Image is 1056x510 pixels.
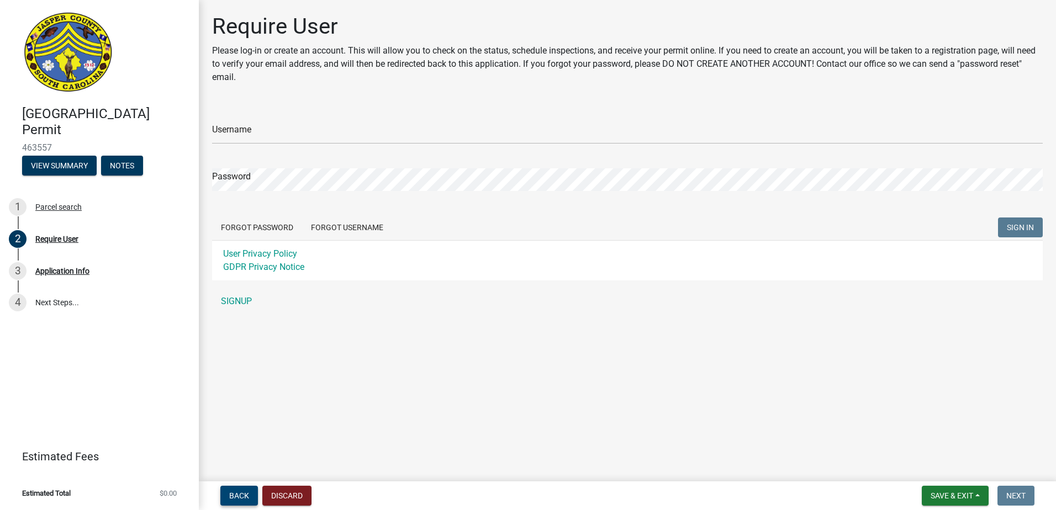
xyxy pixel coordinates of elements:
[9,262,27,280] div: 3
[101,156,143,176] button: Notes
[9,230,27,248] div: 2
[223,248,297,259] a: User Privacy Policy
[22,156,97,176] button: View Summary
[22,106,190,138] h4: [GEOGRAPHIC_DATA] Permit
[35,235,78,243] div: Require User
[101,162,143,171] wm-modal-confirm: Notes
[22,142,177,153] span: 463557
[223,262,304,272] a: GDPR Privacy Notice
[212,217,302,237] button: Forgot Password
[302,217,392,237] button: Forgot Username
[9,445,181,467] a: Estimated Fees
[1007,223,1034,232] span: SIGN IN
[997,486,1034,506] button: Next
[922,486,989,506] button: Save & Exit
[931,491,973,500] span: Save & Exit
[9,294,27,311] div: 4
[22,162,97,171] wm-modal-confirm: Summary
[22,490,71,497] span: Estimated Total
[35,267,89,275] div: Application Info
[9,198,27,216] div: 1
[212,44,1043,84] p: Please log-in or create an account. This will allow you to check on the status, schedule inspecti...
[229,491,249,500] span: Back
[212,290,1043,312] a: SIGNUP
[262,486,311,506] button: Discard
[35,203,82,211] div: Parcel search
[160,490,177,497] span: $0.00
[212,13,1043,40] h1: Require User
[1006,491,1026,500] span: Next
[220,486,258,506] button: Back
[22,12,114,94] img: Jasper County, South Carolina
[998,217,1043,237] button: SIGN IN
